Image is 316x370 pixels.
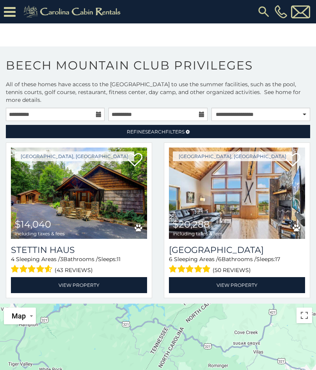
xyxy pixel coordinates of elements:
[273,5,289,18] a: [PHONE_NUMBER]
[117,256,121,263] span: 11
[127,152,142,169] a: Add to favorites
[15,151,134,161] a: [GEOGRAPHIC_DATA], [GEOGRAPHIC_DATA]
[296,308,312,323] button: Toggle fullscreen view
[173,151,292,161] a: [GEOGRAPHIC_DATA], [GEOGRAPHIC_DATA]
[213,265,251,275] span: (50 reviews)
[15,231,65,236] span: including taxes & fees
[169,277,305,293] a: View Property
[11,256,14,263] span: 4
[4,308,36,324] button: Change map style
[60,256,63,263] span: 3
[169,148,305,239] img: Pinecone Manor
[11,245,147,255] a: Stettin Haus
[145,129,165,135] span: Search
[127,129,185,135] span: Refine Filters
[11,255,147,275] div: Sleeping Areas / Bathrooms / Sleeps:
[11,148,147,239] a: Stettin Haus $14,040 including taxes & fees
[275,256,280,263] span: 17
[11,277,147,293] a: View Property
[12,312,26,320] span: Map
[55,265,93,275] span: (43 reviews)
[173,231,223,236] span: including taxes & fees
[285,152,300,169] a: Add to favorites
[6,125,310,138] a: RefineSearchFilters
[169,256,172,263] span: 6
[169,255,305,275] div: Sleeping Areas / Bathrooms / Sleeps:
[20,4,127,20] img: Khaki-logo.png
[169,148,305,239] a: Pinecone Manor $20,288 including taxes & fees
[169,245,305,255] h3: Pinecone Manor
[173,219,209,230] span: $20,288
[257,5,271,19] img: search-regular.svg
[11,148,147,239] img: Stettin Haus
[169,245,305,255] a: [GEOGRAPHIC_DATA]
[218,256,222,263] span: 6
[15,219,51,230] span: $14,040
